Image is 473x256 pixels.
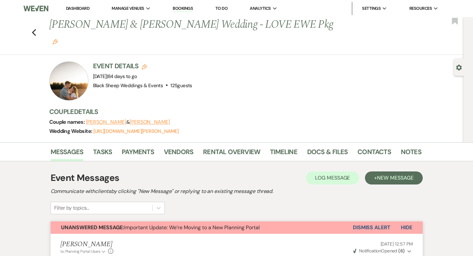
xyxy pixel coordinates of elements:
span: Couple names: [49,119,86,125]
span: Black Sheep Weddings & Events [93,82,163,89]
a: Rental Overview [203,147,260,161]
h1: [PERSON_NAME] & [PERSON_NAME] Wedding - LOVE EWE Pkg [49,17,342,48]
a: Docs & Files [307,147,348,161]
span: Resources [409,5,432,12]
span: Opened [353,248,405,254]
span: 84 days to go [108,73,137,80]
button: [PERSON_NAME] [86,120,126,125]
button: Dismiss Alert [353,221,390,234]
span: Analytics [250,5,271,12]
a: Payments [122,147,154,161]
span: 125 guests [170,82,192,89]
button: Edit [53,39,58,44]
strong: Unanswered Message: [61,224,124,231]
button: Unanswered Message:Important Update: We’re Moving to a New Planning Portal [51,221,353,234]
span: to: Planning Portal Users [60,249,101,254]
span: [DATE] [93,73,137,80]
a: Notes [401,147,421,161]
button: NotificationOpened (6) [352,248,413,254]
a: Messages [51,147,84,161]
a: [URL][DOMAIN_NAME][PERSON_NAME] [93,128,179,135]
a: Bookings [173,6,193,12]
a: Vendors [164,147,193,161]
h5: [PERSON_NAME] [60,240,114,248]
a: Contacts [357,147,391,161]
button: Log Message [306,171,359,184]
span: Wedding Website: [49,128,93,135]
button: to: Planning Portal Users [60,248,107,254]
strong: ( 6 ) [398,248,404,254]
h2: Communicate with clients by clicking "New Message" or replying to an existing message thread. [51,187,423,195]
h3: Couple Details [49,107,415,116]
a: Timeline [270,147,297,161]
span: [DATE] 12:57 PM [381,241,413,247]
span: Settings [362,5,381,12]
div: Filter by topics... [54,204,89,212]
span: & [86,119,170,125]
span: Hide [401,224,412,231]
button: Open lead details [456,64,462,70]
h3: Event Details [93,61,192,71]
button: Hide [390,221,423,234]
span: Notification [359,248,381,254]
span: | [107,73,137,80]
img: Weven Logo [24,2,48,15]
span: Manage Venues [112,5,144,12]
button: +New Message [365,171,422,184]
h1: Event Messages [51,171,119,185]
button: [PERSON_NAME] [130,120,170,125]
span: Log Message [315,174,350,181]
a: Dashboard [66,6,89,11]
span: New Message [377,174,413,181]
a: To Do [215,6,228,11]
span: Important Update: We’re Moving to a New Planning Portal [61,224,260,231]
a: Tasks [93,147,112,161]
